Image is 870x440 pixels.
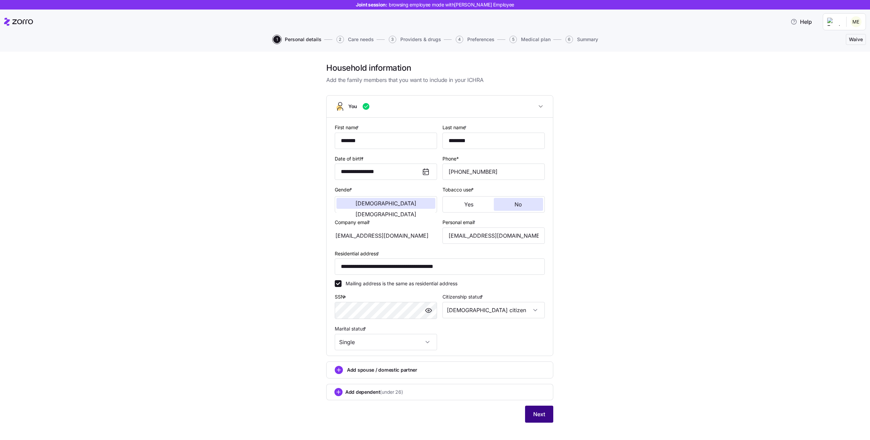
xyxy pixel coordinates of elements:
label: Company email [335,219,371,226]
label: Residential address [335,250,381,257]
span: No [515,202,522,207]
span: Add spouse / domestic partner [347,367,417,373]
span: Personal details [285,37,321,42]
div: You [327,118,553,356]
img: 86dbaad70c9e8c7137363edd7b38d506 [851,16,862,27]
button: 3Providers & drugs [389,36,441,43]
label: SSN [335,293,348,301]
span: Help [790,18,812,26]
input: Email [442,227,545,244]
span: Add the family members that you want to include in your ICHRA [326,76,553,84]
label: Phone* [442,155,459,163]
label: Gender [335,186,353,193]
button: Waive [846,34,866,45]
label: Tobacco user [442,186,475,193]
span: You [348,103,357,110]
span: [DEMOGRAPHIC_DATA] [355,211,416,217]
label: Personal email [442,219,477,226]
span: Waive [849,36,863,43]
input: Select marital status [335,334,437,350]
button: You [327,96,553,118]
svg: add icon [335,366,343,374]
span: Joint session: [356,1,514,8]
label: Marital status [335,325,367,333]
span: [DEMOGRAPHIC_DATA] [355,201,416,206]
svg: add icon [334,388,343,396]
button: 1Personal details [273,36,321,43]
a: 1Personal details [272,36,321,43]
span: Preferences [467,37,494,42]
button: Next [525,406,553,423]
button: 2Care needs [336,36,374,43]
label: Last name [442,124,468,131]
label: Mailing address is the same as residential address [342,280,457,287]
span: Next [533,410,545,418]
span: browsing employee mode with [PERSON_NAME] Employee [389,1,514,8]
span: 6 [565,36,573,43]
button: Help [785,15,817,29]
input: Phone [442,164,545,180]
span: 2 [336,36,344,43]
img: Employer logo [827,18,841,26]
span: 4 [456,36,463,43]
button: 4Preferences [456,36,494,43]
span: Add dependent [345,389,403,395]
input: Select citizenship status [442,302,545,318]
span: 3 [389,36,396,43]
button: 5Medical plan [509,36,551,43]
span: Providers & drugs [400,37,441,42]
span: Summary [577,37,598,42]
span: 5 [509,36,517,43]
span: 1 [273,36,281,43]
span: Care needs [348,37,374,42]
label: Date of birth [335,155,365,163]
label: Citizenship status [442,293,484,301]
span: Yes [464,202,473,207]
h1: Household information [326,63,553,73]
span: (under 26) [380,389,403,395]
label: First name [335,124,360,131]
button: 6Summary [565,36,598,43]
span: Medical plan [521,37,551,42]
